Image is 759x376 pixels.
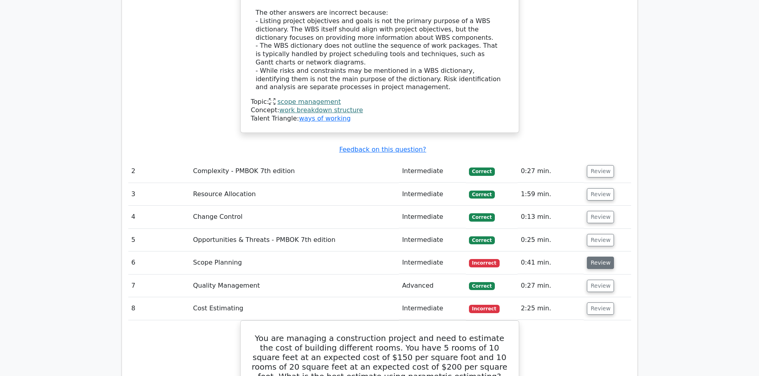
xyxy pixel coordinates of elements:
[518,297,584,320] td: 2:25 min.
[518,275,584,297] td: 0:27 min.
[128,160,190,183] td: 2
[587,188,614,201] button: Review
[518,160,584,183] td: 0:27 min.
[399,251,466,274] td: Intermediate
[587,280,614,292] button: Review
[128,251,190,274] td: 6
[469,168,495,175] span: Correct
[190,251,399,274] td: Scope Planning
[190,229,399,251] td: Opportunities & Threats - PMBOK 7th edition
[469,191,495,199] span: Correct
[399,160,466,183] td: Intermediate
[128,275,190,297] td: 7
[277,98,341,105] a: scope management
[399,183,466,206] td: Intermediate
[587,211,614,223] button: Review
[190,297,399,320] td: Cost Estimating
[128,229,190,251] td: 5
[399,297,466,320] td: Intermediate
[518,229,584,251] td: 0:25 min.
[190,206,399,228] td: Change Control
[190,275,399,297] td: Quality Management
[251,98,508,106] div: Topic:
[190,160,399,183] td: Complexity - PMBOK 7th edition
[128,206,190,228] td: 4
[399,275,466,297] td: Advanced
[251,106,508,115] div: Concept:
[587,234,614,246] button: Review
[587,165,614,177] button: Review
[518,183,584,206] td: 1:59 min.
[128,297,190,320] td: 8
[587,302,614,315] button: Review
[587,257,614,269] button: Review
[469,282,495,290] span: Correct
[518,206,584,228] td: 0:13 min.
[469,213,495,221] span: Correct
[190,183,399,206] td: Resource Allocation
[399,229,466,251] td: Intermediate
[469,305,500,313] span: Incorrect
[128,183,190,206] td: 3
[469,259,500,267] span: Incorrect
[339,146,426,153] a: Feedback on this question?
[518,251,584,274] td: 0:41 min.
[399,206,466,228] td: Intermediate
[299,115,351,122] a: ways of working
[251,98,508,123] div: Talent Triangle:
[469,236,495,244] span: Correct
[279,106,363,114] a: work breakdown structure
